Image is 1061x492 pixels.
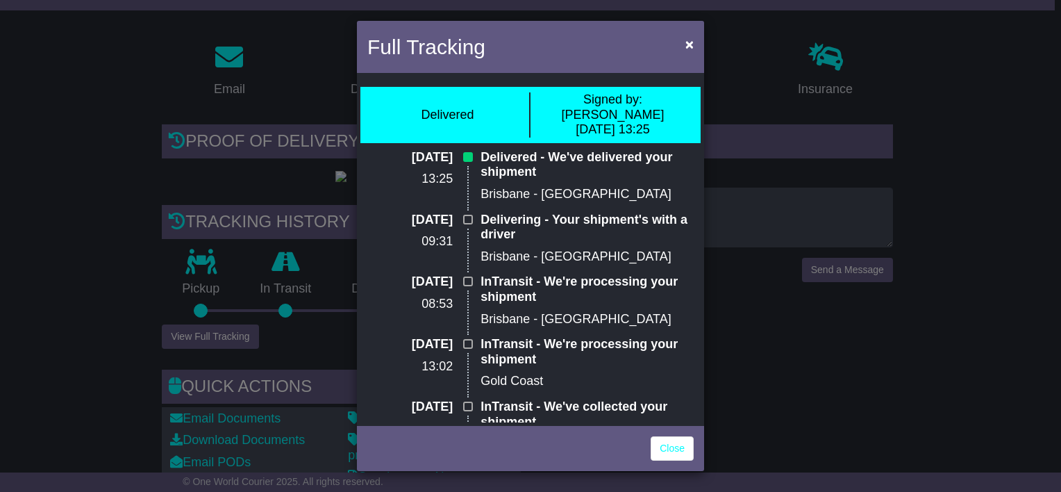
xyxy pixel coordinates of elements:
[367,337,453,352] p: [DATE]
[367,213,453,228] p: [DATE]
[367,297,453,312] p: 08:53
[367,150,453,165] p: [DATE]
[481,312,694,327] p: Brisbane - [GEOGRAPHIC_DATA]
[367,274,453,290] p: [DATE]
[583,92,642,106] span: Signed by:
[481,249,694,265] p: Brisbane - [GEOGRAPHIC_DATA]
[481,337,694,367] p: InTransit - We're processing your shipment
[678,30,701,58] button: Close
[481,150,694,180] p: Delivered - We've delivered your shipment
[481,374,694,389] p: Gold Coast
[367,172,453,187] p: 13:25
[481,187,694,202] p: Brisbane - [GEOGRAPHIC_DATA]
[651,436,694,461] a: Close
[367,359,453,375] p: 13:02
[367,234,453,249] p: 09:31
[367,31,485,63] h4: Full Tracking
[481,400,694,429] p: InTransit - We've collected your shipment
[481,274,694,304] p: InTransit - We're processing your shipment
[537,92,688,138] div: [PERSON_NAME] [DATE] 13:25
[481,213,694,243] p: Delivering - Your shipment's with a driver
[367,422,453,437] p: 09:52
[685,36,694,52] span: ×
[367,400,453,415] p: [DATE]
[421,108,474,123] div: Delivered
